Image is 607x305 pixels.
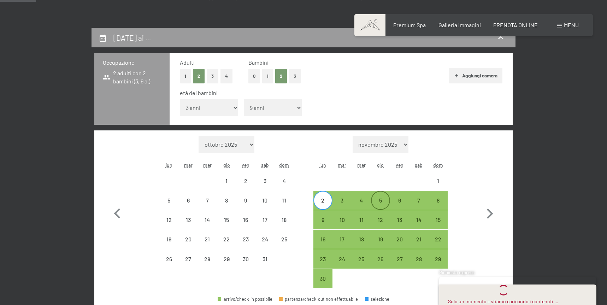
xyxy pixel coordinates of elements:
[275,236,293,254] div: 25
[275,69,287,83] button: 2
[429,236,447,254] div: 22
[390,249,409,268] div: Fri Nov 27 2026
[429,249,448,268] div: partenza/check-out possibile
[178,249,198,268] div: Tue Oct 27 2026
[313,230,332,249] div: partenza/check-out possibile
[314,276,332,293] div: 30
[438,22,481,28] a: Galleria immagini
[313,269,332,288] div: partenza/check-out possibile
[429,178,447,196] div: 1
[332,249,352,268] div: partenza/check-out possibile
[217,230,236,249] div: partenza/check-out non effettuabile
[333,236,351,254] div: 17
[357,162,366,168] abbr: mercoledì
[160,198,178,215] div: 5
[391,236,408,254] div: 20
[179,236,197,254] div: 20
[429,210,448,229] div: partenza/check-out possibile
[279,162,289,168] abbr: domenica
[410,256,428,274] div: 28
[159,249,178,268] div: Mon Oct 26 2026
[371,210,390,229] div: Thu Nov 12 2026
[372,198,389,215] div: 5
[184,162,193,168] abbr: martedì
[410,236,428,254] div: 21
[371,191,390,210] div: Thu Nov 05 2026
[333,217,351,235] div: 10
[178,210,198,229] div: Tue Oct 13 2026
[203,162,212,168] abbr: mercoledì
[332,249,352,268] div: Tue Nov 24 2026
[352,198,370,215] div: 4
[429,217,447,235] div: 15
[217,210,236,229] div: Thu Oct 15 2026
[429,191,448,210] div: partenza/check-out possibile
[352,249,371,268] div: partenza/check-out possibile
[178,191,198,210] div: partenza/check-out non effettuabile
[409,249,428,268] div: Sat Nov 28 2026
[439,270,475,275] span: Richiesta express
[352,249,371,268] div: Wed Nov 25 2026
[160,217,178,235] div: 12
[179,256,197,274] div: 27
[372,217,389,235] div: 12
[390,210,409,229] div: Fri Nov 13 2026
[217,249,236,268] div: partenza/check-out non effettuabile
[255,249,275,268] div: Sat Oct 31 2026
[218,236,235,254] div: 22
[223,162,230,168] abbr: giovedì
[220,69,232,83] button: 4
[218,198,235,215] div: 8
[493,22,538,28] span: PRENOTA ONLINE
[352,256,370,274] div: 25
[217,230,236,249] div: Thu Oct 22 2026
[352,217,370,235] div: 11
[409,191,428,210] div: Sat Nov 07 2026
[313,191,332,210] div: Mon Nov 02 2026
[255,230,275,249] div: partenza/check-out non effettuabile
[352,230,371,249] div: Wed Nov 18 2026
[275,230,294,249] div: partenza/check-out non effettuabile
[178,230,198,249] div: Tue Oct 20 2026
[332,191,352,210] div: partenza/check-out possibile
[313,269,332,288] div: Mon Nov 30 2026
[352,210,371,229] div: partenza/check-out possibile
[236,191,255,210] div: Fri Oct 09 2026
[242,162,249,168] abbr: venerdì
[313,249,332,268] div: partenza/check-out possibile
[313,249,332,268] div: Mon Nov 23 2026
[198,249,217,268] div: partenza/check-out non effettuabile
[371,210,390,229] div: partenza/check-out possibile
[352,236,370,254] div: 18
[409,230,428,249] div: partenza/check-out possibile
[218,297,272,301] div: arrivo/check-in possibile
[103,59,161,66] h3: Occupazione
[391,256,408,274] div: 27
[371,249,390,268] div: Thu Nov 26 2026
[248,59,269,66] span: Bambini
[237,198,254,215] div: 9
[479,136,500,288] button: Mese successivo
[256,217,274,235] div: 17
[255,210,275,229] div: Sat Oct 17 2026
[256,178,274,196] div: 3
[199,198,216,215] div: 7
[217,171,236,190] div: Thu Oct 01 2026
[159,210,178,229] div: partenza/check-out non effettuabile
[256,198,274,215] div: 10
[255,191,275,210] div: Sat Oct 10 2026
[365,297,390,301] div: selezione
[352,210,371,229] div: Wed Nov 11 2026
[409,210,428,229] div: Sat Nov 14 2026
[248,69,260,83] button: 0
[275,171,294,190] div: partenza/check-out non effettuabile
[107,136,128,288] button: Mese precedente
[159,191,178,210] div: partenza/check-out non effettuabile
[372,236,389,254] div: 19
[289,69,301,83] button: 3
[314,198,332,215] div: 2
[261,162,269,168] abbr: sabato
[314,217,332,235] div: 9
[113,33,151,42] h2: [DATE] al …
